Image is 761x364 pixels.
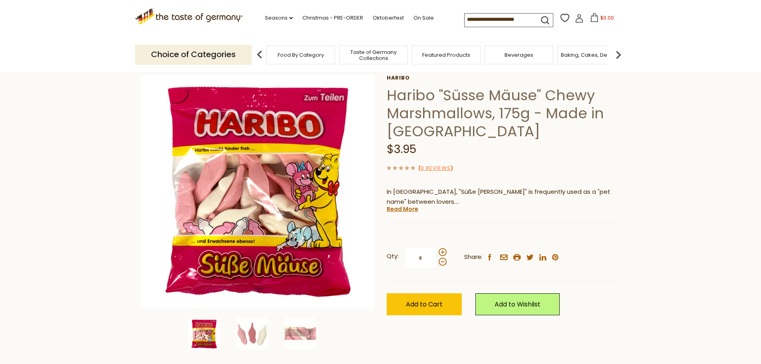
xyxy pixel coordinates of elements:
span: Share: [464,252,483,262]
a: Taste of Germany Collections [342,49,405,61]
a: Seasons [265,14,293,22]
img: Haribo "Süsse Mäuse" Chewy Marshmallows, 175g - Made in Germany [284,318,316,350]
img: Haribo "Süsse Mäuse" Chewy Marshmallows, 175g - Made in Germany [188,318,220,350]
span: ( ) [418,164,453,172]
a: Oktoberfest [373,14,404,22]
p: In [GEOGRAPHIC_DATA], "Süße [PERSON_NAME]" is frequently used as a "pet name" between lovers. [387,187,620,207]
img: Haribo "Süsse Mäuse" Chewy Marshmallows, 175g - Made in Germany [141,75,375,308]
h1: Haribo "Süsse Mäuse" Chewy Marshmallows, 175g - Made in [GEOGRAPHIC_DATA] [387,86,620,140]
button: Add to Cart [387,293,462,315]
a: Christmas - PRE-ORDER [302,14,363,22]
a: 0 Reviews [421,164,451,173]
strong: Qty: [387,251,399,261]
a: Add to Wishlist [475,293,560,315]
a: Featured Products [422,52,470,58]
a: On Sale [413,14,434,22]
p: Choice of Categories [135,45,252,64]
img: next arrow [610,47,626,63]
a: Baking, Cakes, Desserts [561,52,623,58]
span: Add to Cart [406,300,443,309]
a: Food By Category [278,52,324,58]
input: Qty: [404,247,437,269]
span: $0.00 [600,14,614,21]
span: $3.95 [387,141,416,157]
a: Read More [387,205,418,213]
img: Haribo "Süsse Mäuse" Chewy Marshmallows, 175g - Made in Germany [236,318,268,350]
a: Beverages [505,52,533,58]
button: $0.00 [585,13,619,25]
a: Haribo [387,75,620,81]
img: previous arrow [252,47,268,63]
